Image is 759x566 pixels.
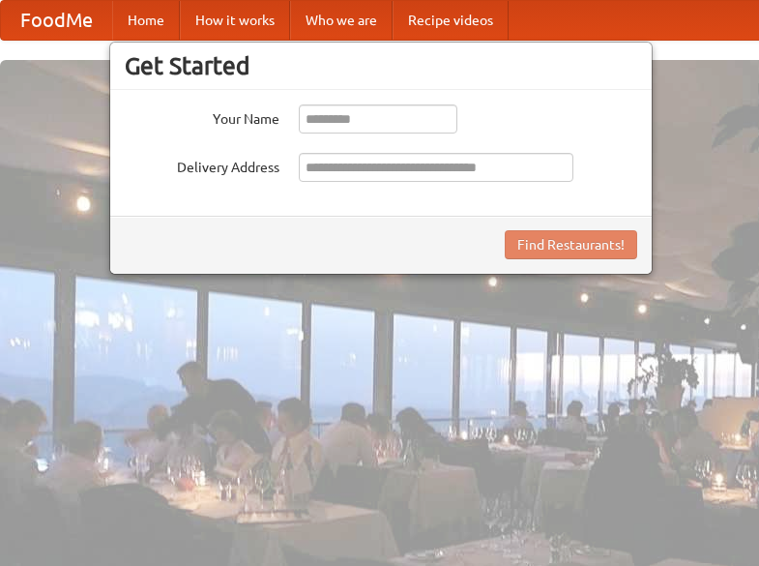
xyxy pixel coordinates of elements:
[393,1,509,40] a: Recipe videos
[1,1,112,40] a: FoodMe
[125,51,637,80] h3: Get Started
[290,1,393,40] a: Who we are
[125,104,279,129] label: Your Name
[125,153,279,177] label: Delivery Address
[180,1,290,40] a: How it works
[505,230,637,259] button: Find Restaurants!
[112,1,180,40] a: Home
